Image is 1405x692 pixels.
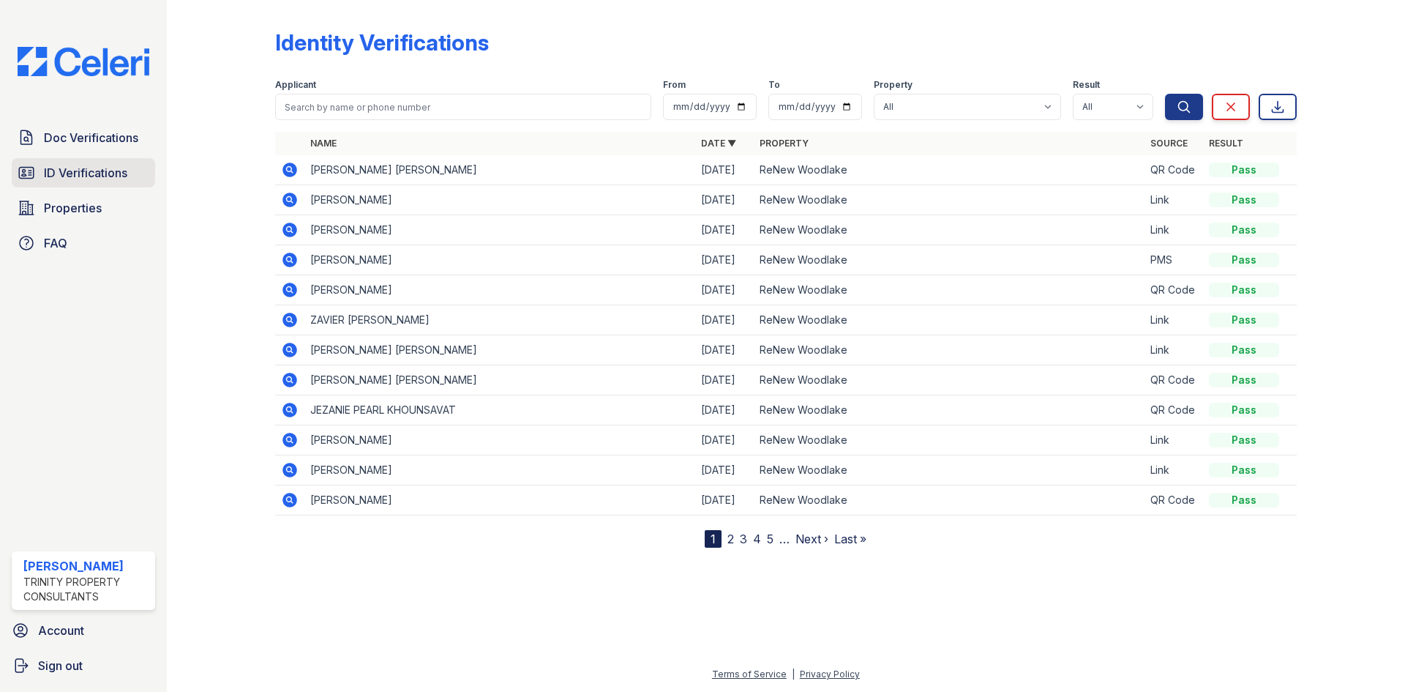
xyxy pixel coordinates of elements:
td: [DATE] [695,335,754,365]
label: Result [1073,79,1100,91]
td: [PERSON_NAME] [304,485,695,516]
div: Pass [1209,403,1279,417]
div: 1 [705,530,722,548]
label: Applicant [275,79,316,91]
td: QR Code [1144,275,1203,305]
td: JEZANIE PEARL KHOUNSAVAT [304,395,695,425]
input: Search by name or phone number [275,94,651,120]
td: [PERSON_NAME] [304,245,695,275]
a: Terms of Service [712,669,787,680]
div: Pass [1209,253,1279,267]
td: ReNew Woodlake [754,215,1144,245]
div: Pass [1209,433,1279,447]
td: ReNew Woodlake [754,335,1144,365]
label: From [663,79,686,91]
a: Account [6,616,161,645]
a: 2 [727,532,734,546]
div: Pass [1209,163,1279,177]
a: Privacy Policy [800,669,860,680]
td: ReNew Woodlake [754,185,1144,215]
a: Name [310,138,337,149]
td: QR Code [1144,485,1203,516]
td: [PERSON_NAME] [PERSON_NAME] [304,335,695,365]
a: Sign out [6,651,161,680]
a: 5 [767,532,773,546]
td: [PERSON_NAME] [304,425,695,455]
div: Pass [1209,283,1279,297]
td: QR Code [1144,365,1203,395]
td: ReNew Woodlake [754,455,1144,485]
a: Last » [834,532,866,546]
div: [PERSON_NAME] [23,557,149,575]
div: Trinity Property Consultants [23,575,149,604]
a: Doc Verifications [12,123,155,152]
a: 3 [740,532,747,546]
div: | [792,669,795,680]
td: ReNew Woodlake [754,275,1144,305]
td: ReNew Woodlake [754,485,1144,516]
a: Source [1150,138,1188,149]
div: Pass [1209,223,1279,237]
td: [PERSON_NAME] [304,215,695,245]
td: [PERSON_NAME] [304,455,695,485]
td: ZAVIER [PERSON_NAME] [304,305,695,335]
td: QR Code [1144,395,1203,425]
a: FAQ [12,228,155,258]
label: To [768,79,780,91]
a: Date ▼ [701,138,736,149]
div: Pass [1209,493,1279,507]
label: Property [874,79,913,91]
td: Link [1144,215,1203,245]
td: ReNew Woodlake [754,365,1144,395]
td: [PERSON_NAME] [PERSON_NAME] [304,155,695,185]
a: Properties [12,193,155,223]
td: [PERSON_NAME] [304,185,695,215]
span: FAQ [44,234,67,252]
span: Account [38,622,84,639]
a: Property [760,138,809,149]
a: 4 [753,532,761,546]
span: Doc Verifications [44,129,138,146]
div: Pass [1209,343,1279,357]
span: ID Verifications [44,164,127,182]
div: Identity Verifications [275,29,489,56]
td: PMS [1144,245,1203,275]
span: Sign out [38,657,83,674]
td: Link [1144,335,1203,365]
td: [DATE] [695,305,754,335]
td: ReNew Woodlake [754,395,1144,425]
td: [DATE] [695,425,754,455]
td: [DATE] [695,185,754,215]
td: QR Code [1144,155,1203,185]
td: [PERSON_NAME] [304,275,695,305]
img: CE_Logo_Blue-a8612792a0a2168367f1c8372b55b34899dd931a85d93a1a3d3e32e68fde9ad4.png [6,47,161,76]
td: Link [1144,305,1203,335]
td: ReNew Woodlake [754,305,1144,335]
td: [DATE] [695,275,754,305]
td: [PERSON_NAME] [PERSON_NAME] [304,365,695,395]
td: [DATE] [695,395,754,425]
div: Pass [1209,313,1279,327]
span: … [779,530,790,548]
td: ReNew Woodlake [754,245,1144,275]
td: [DATE] [695,455,754,485]
td: [DATE] [695,365,754,395]
td: [DATE] [695,215,754,245]
span: Properties [44,199,102,217]
td: Link [1144,185,1203,215]
div: Pass [1209,463,1279,477]
td: ReNew Woodlake [754,155,1144,185]
a: ID Verifications [12,158,155,187]
td: [DATE] [695,245,754,275]
td: Link [1144,455,1203,485]
td: Link [1144,425,1203,455]
td: [DATE] [695,155,754,185]
a: Result [1209,138,1243,149]
div: Pass [1209,193,1279,207]
a: Next › [795,532,828,546]
div: Pass [1209,373,1279,387]
td: [DATE] [695,485,754,516]
td: ReNew Woodlake [754,425,1144,455]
